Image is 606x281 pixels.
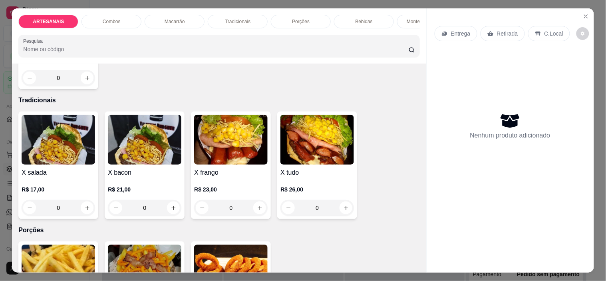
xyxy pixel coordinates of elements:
[470,131,550,140] p: Nenhum produto adicionado
[280,185,354,193] p: R$ 26,00
[292,18,310,25] p: Porções
[356,18,373,25] p: Bebidas
[103,18,121,25] p: Combos
[194,115,268,165] img: product-image
[22,185,95,193] p: R$ 17,00
[280,168,354,177] h4: X tudo
[23,38,46,44] label: Pesquisa
[280,115,354,165] img: product-image
[33,18,64,25] p: ARTESANAIS
[108,115,181,165] img: product-image
[194,185,268,193] p: R$ 23,00
[544,30,563,38] p: C.Local
[108,168,181,177] h4: X bacon
[18,225,419,235] p: Porções
[451,30,471,38] p: Entrega
[194,168,268,177] h4: X frango
[225,18,250,25] p: Tradicionais
[580,10,592,23] button: Close
[108,185,181,193] p: R$ 21,00
[18,96,419,105] p: Tradicionais
[497,30,518,38] p: Retirada
[22,168,95,177] h4: X salada
[576,27,589,40] button: decrease-product-quantity
[165,18,185,25] p: Macarrão
[407,18,447,25] p: Monte o sanduíche
[23,45,409,53] input: Pesquisa
[22,115,95,165] img: product-image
